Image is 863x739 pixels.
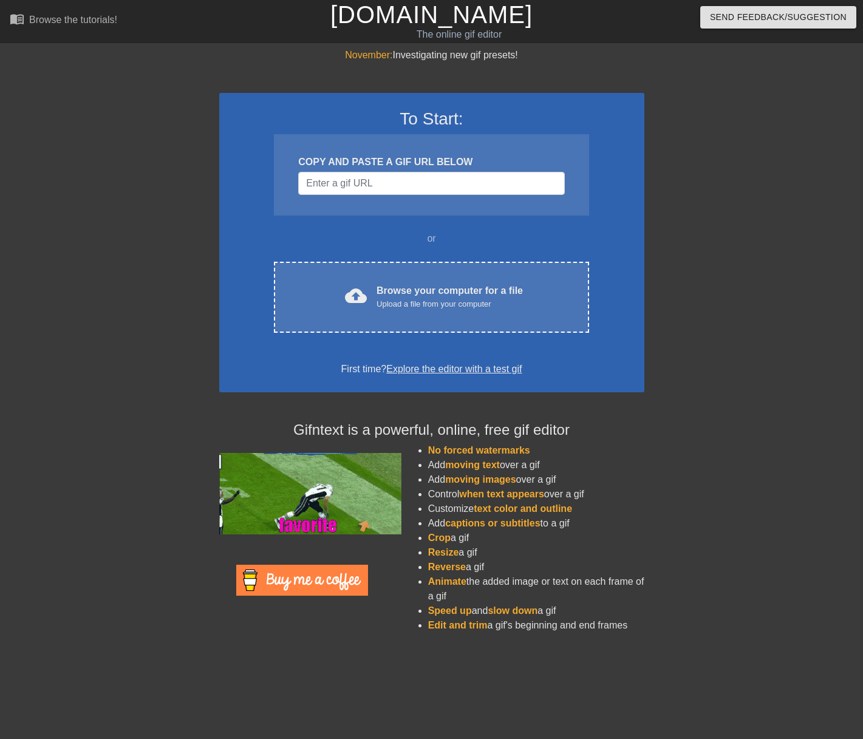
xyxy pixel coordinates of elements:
li: a gif's beginning and end frames [428,618,644,633]
h3: To Start: [235,109,629,129]
span: No forced watermarks [428,445,530,455]
span: menu_book [10,12,24,26]
li: a gif [428,560,644,574]
li: a gif [428,531,644,545]
div: Upload a file from your computer [377,298,523,310]
span: Crop [428,533,451,543]
li: the added image or text on each frame of a gif [428,574,644,604]
img: football_small.gif [219,453,401,534]
button: Send Feedback/Suggestion [700,6,856,29]
span: Reverse [428,562,466,572]
a: [DOMAIN_NAME] [330,1,533,28]
li: Add over a gif [428,472,644,487]
span: moving text [445,460,500,470]
span: Send Feedback/Suggestion [710,10,847,25]
span: Speed up [428,605,472,616]
span: text color and outline [474,503,572,514]
span: moving images [445,474,516,485]
div: The online gif editor [294,27,625,42]
div: First time? [235,362,629,376]
span: cloud_upload [345,285,367,307]
span: Edit and trim [428,620,488,630]
h4: Gifntext is a powerful, online, free gif editor [219,421,644,439]
li: a gif [428,545,644,560]
span: November: [345,50,392,60]
input: Username [298,172,564,195]
a: Browse the tutorials! [10,12,117,30]
span: slow down [488,605,537,616]
div: or [251,231,613,246]
div: Browse your computer for a file [377,284,523,310]
a: Explore the editor with a test gif [386,364,522,374]
div: COPY AND PASTE A GIF URL BELOW [298,155,564,169]
span: captions or subtitles [445,518,540,528]
img: Buy Me A Coffee [236,565,368,596]
span: Animate [428,576,466,587]
div: Browse the tutorials! [29,15,117,25]
li: and a gif [428,604,644,618]
span: Resize [428,547,459,557]
li: Add to a gif [428,516,644,531]
div: Investigating new gif presets! [219,48,644,63]
li: Add over a gif [428,458,644,472]
span: when text appears [459,489,544,499]
li: Control over a gif [428,487,644,502]
li: Customize [428,502,644,516]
